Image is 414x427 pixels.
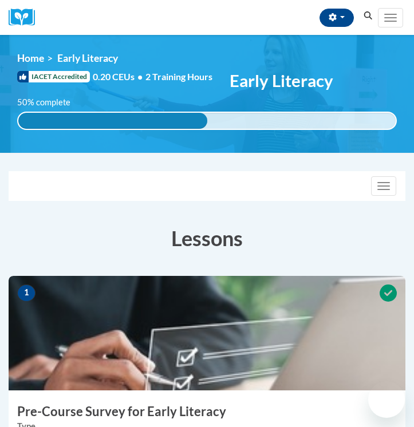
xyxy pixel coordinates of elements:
[9,403,405,421] h3: Pre-Course Survey for Early Literacy
[18,113,207,129] div: 50% complete
[9,276,405,390] img: Course Image
[230,70,333,90] span: Early Literacy
[9,224,405,252] h3: Lessons
[360,9,377,23] button: Search
[137,71,143,82] span: •
[320,9,354,27] button: Account Settings
[145,71,212,82] span: 2 Training Hours
[17,284,36,302] span: 1
[57,52,118,64] span: Early Literacy
[17,96,83,109] label: 50% complete
[368,381,405,418] iframe: Button to launch messaging window
[17,52,44,64] a: Home
[9,9,43,26] a: Cox Campus
[93,70,145,83] span: 0.20 CEUs
[9,9,43,26] img: Logo brand
[17,71,90,82] span: IACET Accredited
